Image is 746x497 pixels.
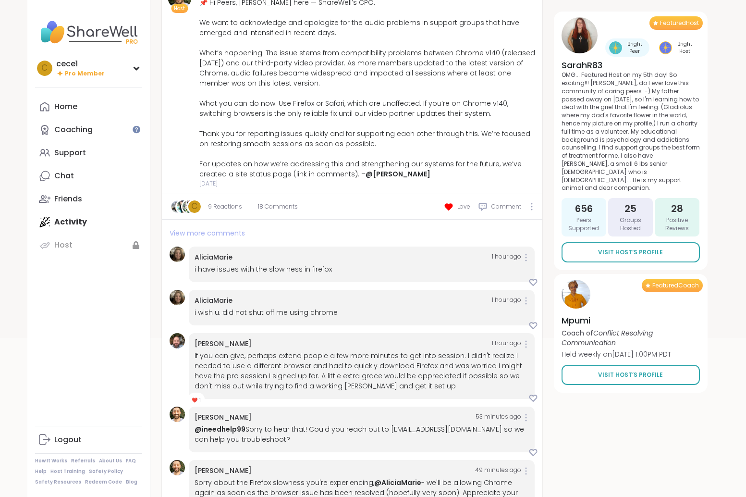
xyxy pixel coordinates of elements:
[562,349,700,359] p: Held weekly on [DATE] 1:00PM PDT
[195,296,232,305] a: AliciaMarie
[565,216,602,233] span: Peers Supported
[183,200,195,213] img: Jessiegirl0719
[562,314,700,326] h4: Mpumi
[35,458,67,464] a: How It Works
[195,339,252,348] a: [PERSON_NAME]
[476,412,521,422] span: 53 minutes ago
[54,194,82,204] div: Friends
[71,458,95,464] a: Referrals
[192,397,197,404] span: ❤️
[492,339,521,349] span: 1 hour ago
[652,282,699,289] span: Featured Coach
[258,202,298,211] span: 18 Comments
[41,62,48,75] span: c
[492,296,521,306] span: 1 hour ago
[562,59,700,71] h4: SarahR83
[609,41,622,54] img: Bright Peer
[562,17,598,53] img: SarahR83
[598,248,663,257] span: Visit Host’s Profile
[35,234,142,257] a: Host
[374,478,421,487] a: @AliciaMarie
[170,290,185,305] img: AliciaMarie
[457,202,470,211] span: Love
[195,351,529,391] div: If you can give, perhaps extend people a few more minutes to get into session. I didn't realize I...
[35,479,81,485] a: Safety Resources
[199,397,201,404] span: 1
[191,200,197,213] span: c
[54,101,77,112] div: Home
[35,15,142,49] img: ShareWell Nav Logo
[671,202,683,215] span: 28
[475,466,521,476] span: 49 minutes ago
[195,412,252,422] a: [PERSON_NAME]
[562,328,700,348] p: Coach of
[50,468,85,475] a: Host Training
[35,141,142,164] a: Support
[170,333,185,348] img: Brian_L
[35,118,142,141] a: Coaching
[54,435,82,445] div: Logout
[170,407,185,422] img: brett
[177,200,189,213] img: Sha777
[195,252,232,262] a: AliciaMarie
[54,148,86,158] div: Support
[492,252,521,262] span: 1 hour ago
[199,179,537,188] span: [DATE]
[35,428,142,451] a: Logout
[674,40,696,55] span: Bright Host
[660,19,699,27] span: Featured Host
[170,247,185,262] img: AliciaMarie
[54,124,93,135] div: Coaching
[35,164,142,187] a: Chat
[174,5,185,12] span: Host
[54,171,74,181] div: Chat
[65,70,105,78] span: Pro Member
[126,479,137,485] a: Blog
[195,308,529,318] div: i wish u. did not shut off me using chrome
[562,71,700,192] p: OMG... Featured Host on my 5th day! So exciting!!! [PERSON_NAME], do I ever love this community o...
[170,460,185,475] img: brett
[562,242,700,262] a: Visit Host’s Profile
[54,240,73,250] div: Host
[170,228,245,238] span: View more comments
[35,95,142,118] a: Home
[659,216,696,233] span: Positive Reviews
[491,202,521,211] span: Comment
[366,169,430,179] a: @[PERSON_NAME]
[612,216,649,233] span: Groups Hosted
[171,200,183,213] img: rustyempire
[575,202,593,215] span: 656
[85,479,122,485] a: Redeem Code
[195,466,252,475] a: [PERSON_NAME]
[56,59,105,69] div: cece1
[624,202,636,215] span: 25
[195,424,245,434] a: @ineedhelp99
[562,280,590,309] img: Mpumi
[195,264,529,274] div: i have issues with the slow ness in firefox
[35,187,142,211] a: Friends
[659,41,672,54] img: Bright Host
[89,468,123,475] a: Safety Policy
[35,468,47,475] a: Help
[208,202,242,211] a: 9 Reactions
[562,328,653,348] i: Conflict Resolving Communication
[624,40,646,55] span: Bright Peer
[133,125,140,133] iframe: Spotlight
[598,371,663,379] span: Visit Host’s Profile
[195,424,529,445] div: Sorry to hear that! Could you reach out to [EMAIL_ADDRESS][DOMAIN_NAME] so we can help you troubl...
[562,365,700,385] a: Visit Host’s Profile
[99,458,122,464] a: About Us
[126,458,136,464] a: FAQ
